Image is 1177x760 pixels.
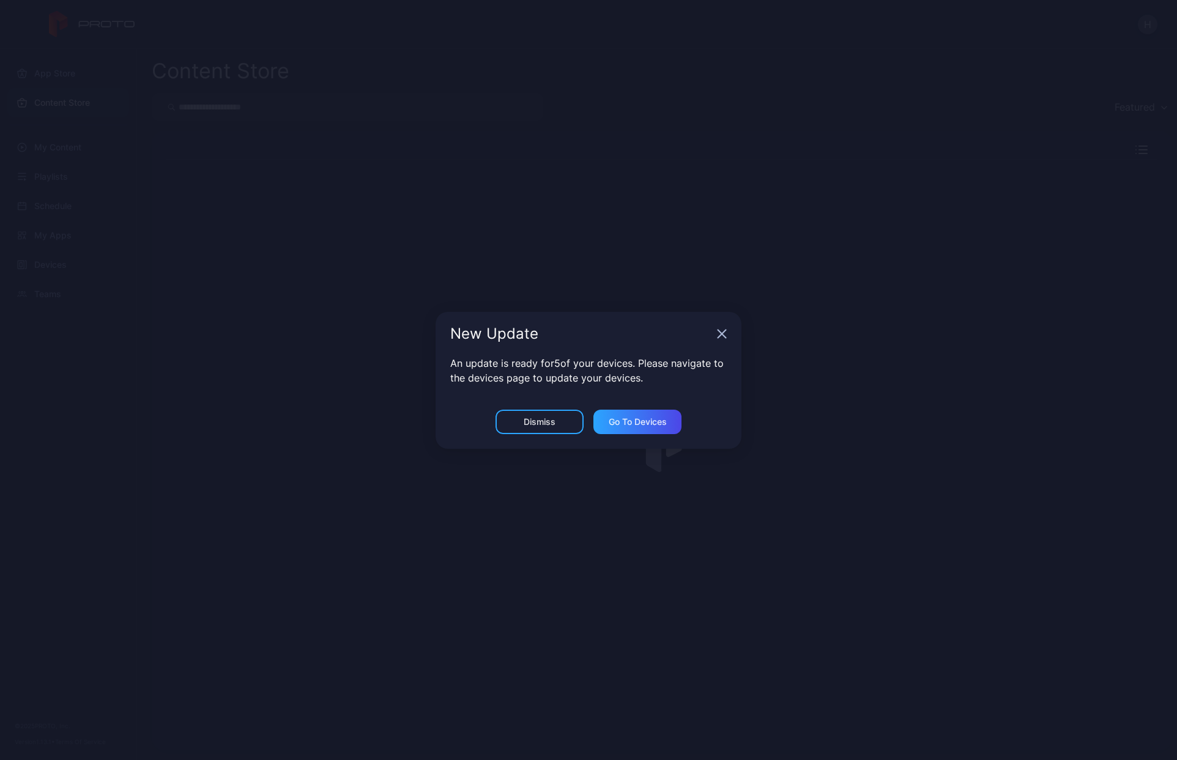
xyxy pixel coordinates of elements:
[524,417,555,427] div: Dismiss
[496,410,584,434] button: Dismiss
[593,410,681,434] button: Go to devices
[450,356,727,385] p: An update is ready for 5 of your devices. Please navigate to the devices page to update your devi...
[609,417,667,427] div: Go to devices
[450,327,712,341] div: New Update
